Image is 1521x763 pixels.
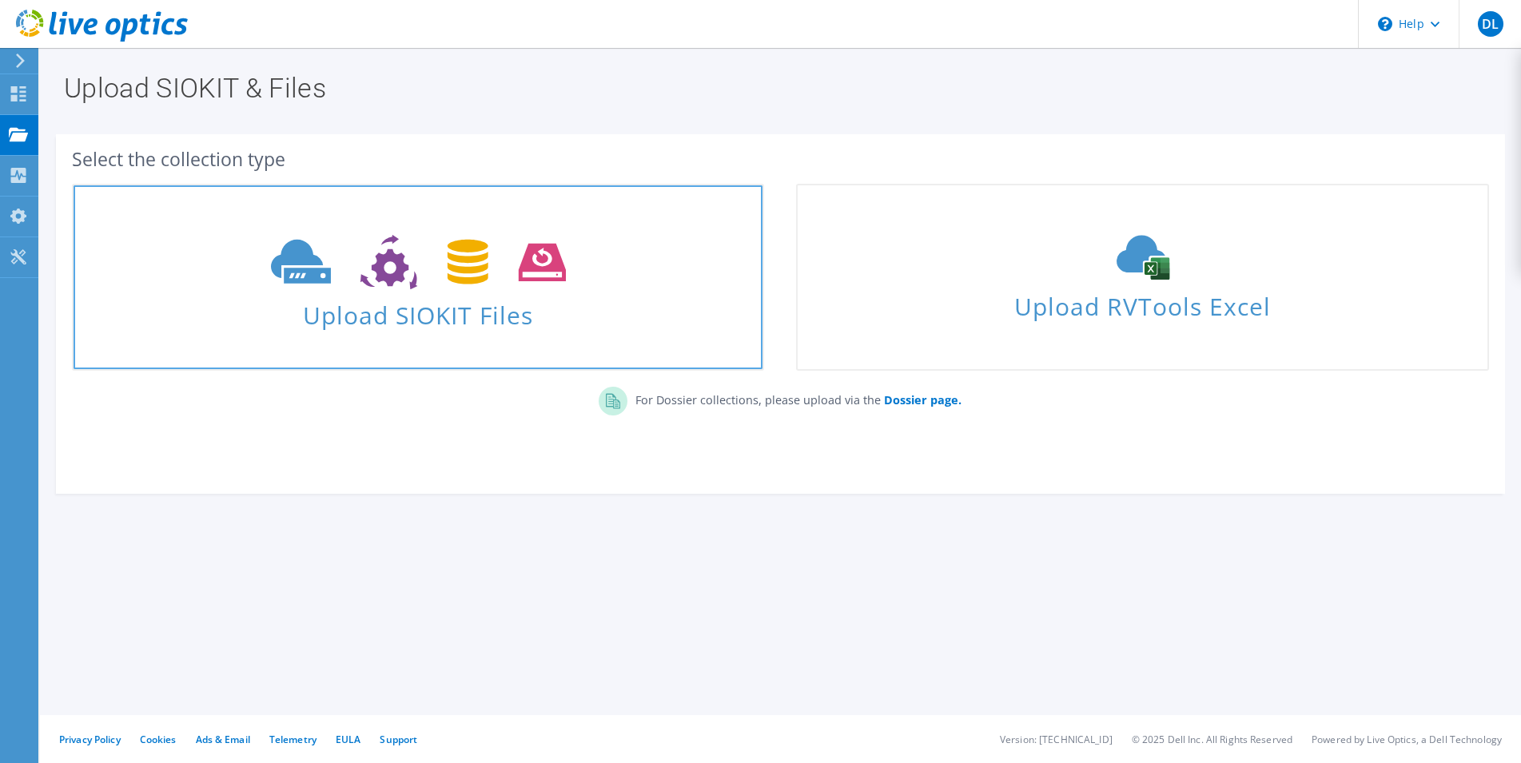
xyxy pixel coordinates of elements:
h1: Upload SIOKIT & Files [64,74,1489,101]
li: © 2025 Dell Inc. All Rights Reserved [1132,733,1292,746]
b: Dossier page. [884,392,962,407]
a: Privacy Policy [59,733,121,746]
a: Ads & Email [196,733,250,746]
li: Version: [TECHNICAL_ID] [1000,733,1113,746]
span: Upload RVTools Excel [798,285,1487,320]
a: EULA [336,733,360,746]
li: Powered by Live Optics, a Dell Technology [1312,733,1502,746]
p: For Dossier collections, please upload via the [627,387,962,409]
div: Select the collection type [72,150,1489,168]
span: Upload SIOKIT Files [74,293,762,328]
a: Telemetry [269,733,317,746]
a: Upload RVTools Excel [796,184,1488,371]
span: DL [1478,11,1503,37]
a: Dossier page. [881,392,962,407]
a: Cookies [140,733,177,746]
svg: \n [1378,17,1392,31]
a: Upload SIOKIT Files [72,184,764,371]
a: Support [380,733,417,746]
